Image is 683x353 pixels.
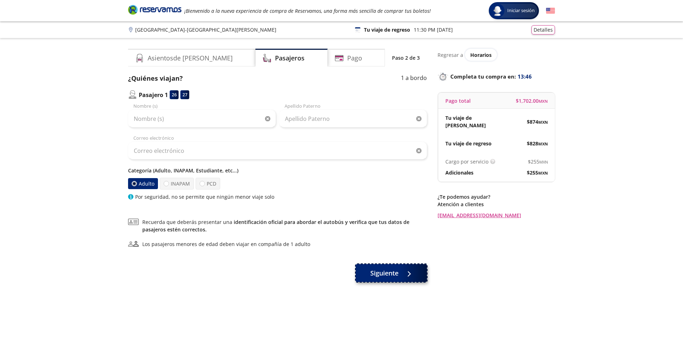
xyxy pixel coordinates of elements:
[196,178,220,189] label: PCD
[364,26,410,33] p: Tu viaje de regreso
[445,158,488,165] p: Cargo por servicio
[128,4,181,17] a: Brand Logo
[139,91,168,99] p: Pasajero 1
[539,98,548,104] small: MXN
[438,49,555,61] div: Regresar a ver horarios
[445,97,471,105] p: Pago total
[438,212,555,219] a: [EMAIL_ADDRESS][DOMAIN_NAME]
[527,169,548,176] span: $ 255
[148,53,233,63] h4: Asientos de [PERSON_NAME]
[370,268,398,278] span: Siguiente
[128,110,276,128] input: Nombre (s)
[516,97,548,105] span: $ 1,702.00
[527,118,548,125] span: $ 874
[438,200,555,208] p: Atención a clientes
[127,178,159,189] label: Adulto
[438,71,555,81] p: Completa tu compra en :
[142,219,409,233] a: identificación oficial para abordar el autobús y verifica que tus datos de pasajeros estén correc...
[279,110,427,128] input: Apellido Paterno
[528,158,548,165] span: $ 255
[128,142,427,160] input: Correo electrónico
[546,6,555,15] button: English
[538,141,548,146] small: MXN
[518,73,532,81] span: 13:46
[470,52,492,58] span: Horarios
[128,4,181,15] i: Brand Logo
[438,193,555,200] p: ¿Te podemos ayudar?
[445,140,492,147] p: Tu viaje de regreso
[142,218,427,233] span: Recuerda que deberás presentar una
[445,169,473,176] p: Adicionales
[128,74,183,83] p: ¿Quiénes viajan?
[347,53,362,63] h4: Pago
[527,140,548,147] span: $ 828
[438,51,463,59] p: Regresar a
[135,26,276,33] p: [GEOGRAPHIC_DATA] - [GEOGRAPHIC_DATA][PERSON_NAME]
[180,90,189,99] div: 27
[142,240,310,248] div: Los pasajeros menores de edad deben viajar en compañía de 1 adulto
[414,26,453,33] p: 11:30 PM [DATE]
[128,167,427,174] p: Categoría (Adulto, INAPAM, Estudiante, etc...)
[135,193,274,200] p: Por seguridad, no se permite que ningún menor viaje solo
[504,7,538,14] span: Iniciar sesión
[539,159,548,165] small: MXN
[401,74,427,83] p: 1 a bordo
[445,114,497,129] p: Tu viaje de [PERSON_NAME]
[392,54,420,61] p: Paso 2 de 3
[160,178,194,189] label: INAPAM
[170,90,179,99] div: 26
[184,7,431,14] em: ¡Bienvenido a la nueva experiencia de compra de Reservamos, una forma más sencilla de comprar tus...
[538,170,548,176] small: MXN
[356,264,427,282] button: Siguiente
[531,25,555,34] button: Detalles
[538,119,548,125] small: MXN
[275,53,305,63] h4: Pasajeros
